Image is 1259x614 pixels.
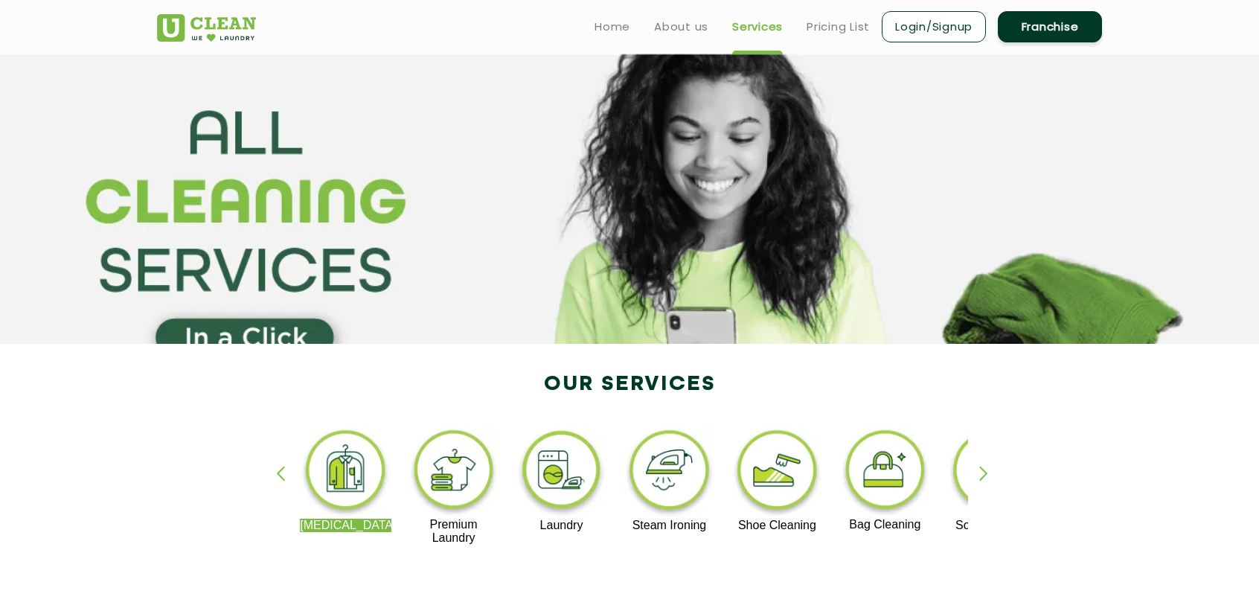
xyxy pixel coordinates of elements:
[300,519,391,532] p: [MEDICAL_DATA]
[516,519,607,532] p: Laundry
[839,518,931,531] p: Bag Cleaning
[624,519,715,532] p: Steam Ironing
[807,18,870,36] a: Pricing List
[731,426,823,519] img: shoe_cleaning_11zon.webp
[998,11,1102,42] a: Franchise
[595,18,630,36] a: Home
[839,426,931,518] img: bag_cleaning_11zon.webp
[300,426,391,519] img: dry_cleaning_11zon.webp
[157,14,256,42] img: UClean Laundry and Dry Cleaning
[408,518,499,545] p: Premium Laundry
[654,18,708,36] a: About us
[732,18,783,36] a: Services
[408,426,499,518] img: premium_laundry_cleaning_11zon.webp
[947,426,1039,519] img: sofa_cleaning_11zon.webp
[882,11,986,42] a: Login/Signup
[516,426,607,519] img: laundry_cleaning_11zon.webp
[624,426,715,519] img: steam_ironing_11zon.webp
[947,519,1039,532] p: Sofa Cleaning
[731,519,823,532] p: Shoe Cleaning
